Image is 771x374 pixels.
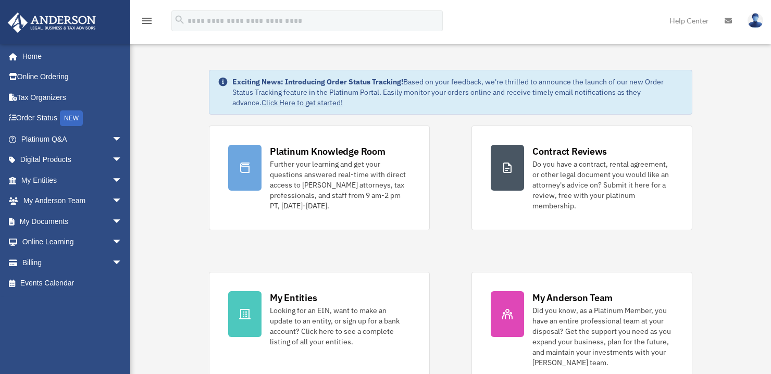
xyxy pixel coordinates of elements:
[7,129,138,149] a: Platinum Q&Aarrow_drop_down
[532,291,613,304] div: My Anderson Team
[112,191,133,212] span: arrow_drop_down
[232,77,403,86] strong: Exciting News: Introducing Order Status Tracking!
[112,129,133,150] span: arrow_drop_down
[141,18,153,27] a: menu
[5,13,99,33] img: Anderson Advisors Platinum Portal
[748,13,763,28] img: User Pic
[112,252,133,273] span: arrow_drop_down
[532,305,673,368] div: Did you know, as a Platinum Member, you have an entire professional team at your disposal? Get th...
[262,98,343,107] a: Click Here to get started!
[112,211,133,232] span: arrow_drop_down
[270,291,317,304] div: My Entities
[141,15,153,27] i: menu
[7,108,138,129] a: Order StatusNEW
[7,67,138,88] a: Online Ordering
[7,273,138,294] a: Events Calendar
[232,77,683,108] div: Based on your feedback, we're thrilled to announce the launch of our new Order Status Tracking fe...
[174,14,185,26] i: search
[532,159,673,211] div: Do you have a contract, rental agreement, or other legal document you would like an attorney's ad...
[7,46,133,67] a: Home
[7,252,138,273] a: Billingarrow_drop_down
[60,110,83,126] div: NEW
[270,145,385,158] div: Platinum Knowledge Room
[7,170,138,191] a: My Entitiesarrow_drop_down
[7,87,138,108] a: Tax Organizers
[7,149,138,170] a: Digital Productsarrow_drop_down
[112,170,133,191] span: arrow_drop_down
[532,145,607,158] div: Contract Reviews
[209,126,430,230] a: Platinum Knowledge Room Further your learning and get your questions answered real-time with dire...
[112,232,133,253] span: arrow_drop_down
[7,232,138,253] a: Online Learningarrow_drop_down
[7,211,138,232] a: My Documentsarrow_drop_down
[270,159,411,211] div: Further your learning and get your questions answered real-time with direct access to [PERSON_NAM...
[471,126,692,230] a: Contract Reviews Do you have a contract, rental agreement, or other legal document you would like...
[112,149,133,171] span: arrow_drop_down
[270,305,411,347] div: Looking for an EIN, want to make an update to an entity, or sign up for a bank account? Click her...
[7,191,138,211] a: My Anderson Teamarrow_drop_down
